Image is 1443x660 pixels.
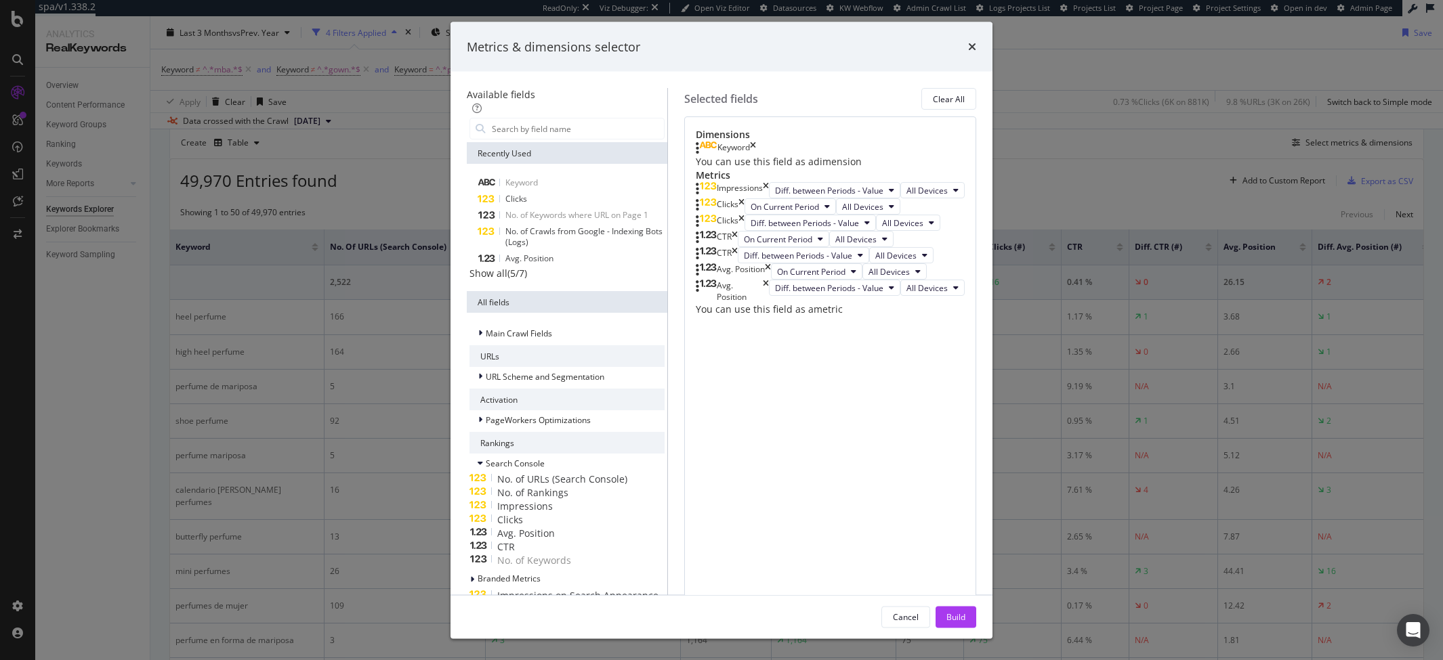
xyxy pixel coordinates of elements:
[763,182,769,198] div: times
[467,142,667,164] div: Recently Used
[469,345,665,367] div: URLs
[505,177,538,188] span: Keyword
[497,472,627,485] span: No. of URLs (Search Console)
[696,198,965,215] div: ClickstimesOn Current PeriodAll Devices
[486,457,545,468] span: Search Console
[936,606,976,628] button: Build
[717,263,765,280] div: Avg. Position
[836,198,900,215] button: All Devices
[696,263,965,280] div: Avg. PositiontimesOn Current PeriodAll Devices
[717,141,750,155] div: Keyword
[717,231,732,247] div: CTR
[906,282,948,293] span: All Devices
[696,303,965,316] div: You can use this field as a metric
[696,155,965,169] div: You can use this field as a dimension
[835,233,877,244] span: All Devices
[771,263,862,280] button: On Current Period
[696,128,965,141] div: Dimensions
[467,291,667,313] div: All fields
[738,247,869,263] button: Diff. between Periods - Value
[467,88,667,102] div: Available fields
[486,327,552,338] span: Main Crawl Fields
[696,141,965,155] div: Keywordtimes
[497,527,555,540] span: Avg. Position
[732,231,738,247] div: times
[497,486,568,499] span: No. of Rankings
[497,554,571,567] span: No. of Keywords
[505,225,663,248] span: No. of Crawls from Google - Indexing Bots (Logs)
[751,217,859,228] span: Diff. between Periods - Value
[946,611,965,622] div: Build
[486,370,604,382] span: URL Scheme and Segmentation
[696,182,965,198] div: ImpressionstimesDiff. between Periods - ValueAll Devices
[829,231,894,247] button: All Devices
[775,184,883,196] span: Diff. between Periods - Value
[893,611,919,622] div: Cancel
[478,573,541,584] span: Branded Metrics
[505,193,527,204] span: Clicks
[745,215,876,231] button: Diff. between Periods - Value
[738,231,829,247] button: On Current Period
[900,280,965,296] button: All Devices
[769,182,900,198] button: Diff. between Periods - Value
[717,182,763,198] div: Impressions
[751,200,819,212] span: On Current Period
[696,169,965,182] div: Metrics
[451,22,992,638] div: modal
[738,198,745,215] div: times
[738,215,745,231] div: times
[968,38,976,56] div: times
[717,280,763,303] div: Avg. Position
[744,233,812,244] span: On Current Period
[717,215,738,231] div: Clicks
[881,606,930,628] button: Cancel
[505,252,553,264] span: Avg. Position
[507,267,527,280] div: ( 5 / 7 )
[744,249,852,261] span: Diff. between Periods - Value
[763,280,769,303] div: times
[469,389,665,410] div: Activation
[769,280,900,296] button: Diff. between Periods - Value
[469,432,665,454] div: Rankings
[842,200,883,212] span: All Devices
[469,267,507,280] div: Show all
[900,182,965,198] button: All Devices
[732,247,738,263] div: times
[696,280,965,303] div: Avg. PositiontimesDiff. between Periods - ValueAll Devices
[882,217,923,228] span: All Devices
[875,249,917,261] span: All Devices
[497,500,553,512] span: Impressions
[869,247,934,263] button: All Devices
[497,513,523,526] span: Clicks
[921,88,976,110] button: Clear All
[490,118,664,139] input: Search by field name
[696,215,965,231] div: ClickstimesDiff. between Periods - ValueAll Devices
[876,215,940,231] button: All Devices
[486,414,591,425] span: PageWorkers Optimizations
[906,184,948,196] span: All Devices
[467,38,640,56] div: Metrics & dimensions selector
[775,282,883,293] span: Diff. between Periods - Value
[745,198,836,215] button: On Current Period
[505,209,648,221] span: No. of Keywords where URL on Page 1
[497,540,515,553] span: CTR
[696,231,965,247] div: CTRtimesOn Current PeriodAll Devices
[750,141,756,155] div: times
[1397,614,1429,646] div: Open Intercom Messenger
[765,263,771,280] div: times
[869,265,910,277] span: All Devices
[862,263,927,280] button: All Devices
[684,91,758,106] div: Selected fields
[497,589,658,602] span: Impressions on Search Appearance
[777,265,845,277] span: On Current Period
[717,198,738,215] div: Clicks
[717,247,732,263] div: CTR
[933,93,965,104] div: Clear All
[696,247,965,263] div: CTRtimesDiff. between Periods - ValueAll Devices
